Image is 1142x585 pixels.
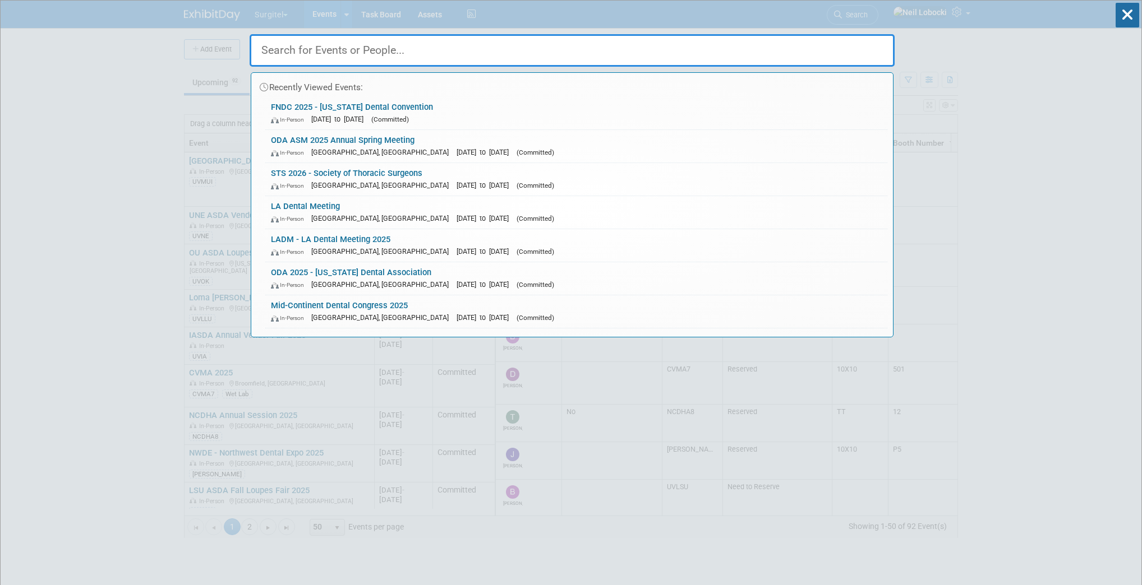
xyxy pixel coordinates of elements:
a: STS 2026 - Society of Thoracic Surgeons In-Person [GEOGRAPHIC_DATA], [GEOGRAPHIC_DATA] [DATE] to ... [265,163,887,196]
span: [DATE] to [DATE] [311,115,369,123]
a: FNDC 2025 - [US_STATE] Dental Convention In-Person [DATE] to [DATE] (Committed) [265,97,887,129]
div: Recently Viewed Events: [257,73,887,97]
span: [DATE] to [DATE] [457,148,514,156]
span: In-Person [271,215,309,222]
span: In-Person [271,182,309,189]
span: In-Person [271,149,309,156]
span: [DATE] to [DATE] [457,181,514,189]
span: In-Person [271,314,309,322]
span: [DATE] to [DATE] [457,313,514,322]
a: Mid-Continent Dental Congress 2025 In-Person [GEOGRAPHIC_DATA], [GEOGRAPHIC_DATA] [DATE] to [DATE... [265,295,887,328]
span: (Committed) [517,182,554,189]
a: LADM - LA Dental Meeting 2025 In-Person [GEOGRAPHIC_DATA], [GEOGRAPHIC_DATA] [DATE] to [DATE] (Co... [265,229,887,262]
span: [GEOGRAPHIC_DATA], [GEOGRAPHIC_DATA] [311,214,454,222]
span: [GEOGRAPHIC_DATA], [GEOGRAPHIC_DATA] [311,247,454,256]
a: LA Dental Meeting In-Person [GEOGRAPHIC_DATA], [GEOGRAPHIC_DATA] [DATE] to [DATE] (Committed) [265,196,887,229]
span: In-Person [271,248,309,256]
a: ODA 2025 - [US_STATE] Dental Association In-Person [GEOGRAPHIC_DATA], [GEOGRAPHIC_DATA] [DATE] to... [265,262,887,295]
span: [DATE] to [DATE] [457,280,514,289]
span: [GEOGRAPHIC_DATA], [GEOGRAPHIC_DATA] [311,280,454,289]
input: Search for Events or People... [250,34,895,67]
span: [DATE] to [DATE] [457,247,514,256]
span: [GEOGRAPHIC_DATA], [GEOGRAPHIC_DATA] [311,148,454,156]
a: ODA ASM 2025 Annual Spring Meeting In-Person [GEOGRAPHIC_DATA], [GEOGRAPHIC_DATA] [DATE] to [DATE... [265,130,887,162]
span: In-Person [271,116,309,123]
span: [GEOGRAPHIC_DATA], [GEOGRAPHIC_DATA] [311,181,454,189]
span: [DATE] to [DATE] [457,214,514,222]
span: (Committed) [517,148,554,156]
span: [GEOGRAPHIC_DATA], [GEOGRAPHIC_DATA] [311,313,454,322]
span: In-Person [271,281,309,289]
span: (Committed) [517,248,554,256]
span: (Committed) [517,281,554,289]
span: (Committed) [371,115,409,123]
span: (Committed) [517,215,554,222]
span: (Committed) [517,314,554,322]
